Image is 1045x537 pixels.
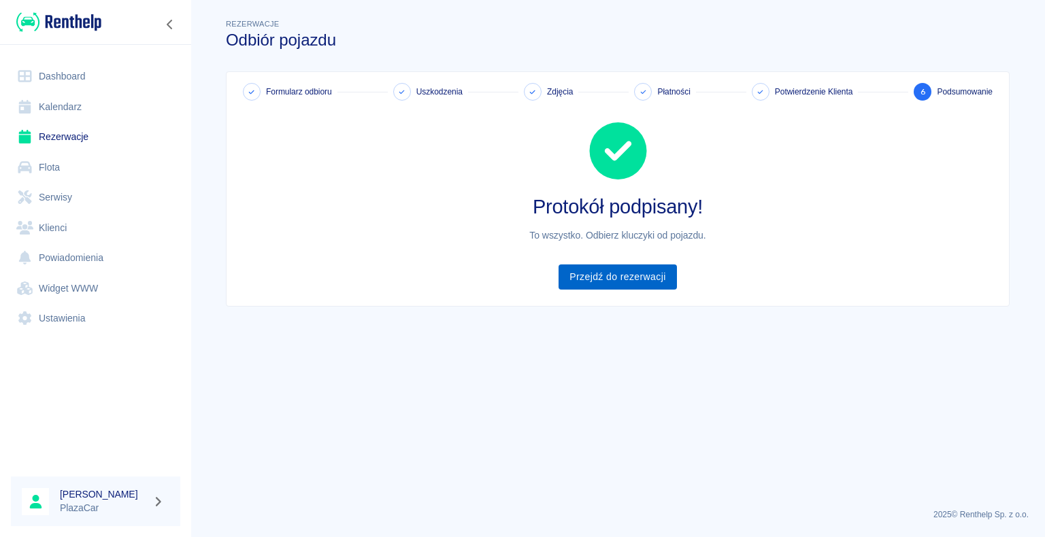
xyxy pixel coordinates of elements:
[11,152,180,183] a: Flota
[937,86,993,98] span: Podsumowanie
[16,11,101,33] img: Renthelp logo
[920,85,925,99] span: 6
[11,303,180,334] a: Ustawienia
[11,243,180,273] a: Powiadomienia
[226,31,1010,50] h3: Odbiór pojazdu
[207,508,1029,521] p: 2025 © Renthelp Sp. z o.o.
[11,11,101,33] a: Renthelp logo
[11,182,180,213] a: Serwisy
[11,213,180,243] a: Klienci
[547,86,573,98] span: Zdjęcia
[237,196,998,218] h2: Protokół podpisany!
[60,487,147,501] h6: [PERSON_NAME]
[160,16,180,33] button: Zwiń nawigację
[226,20,279,28] span: Rezerwacje
[416,86,463,98] span: Uszkodzenia
[60,501,147,515] p: PlazaCar
[266,86,332,98] span: Formularz odbioru
[775,86,853,98] span: Potwierdzenie Klienta
[11,273,180,304] a: Widget WWW
[559,264,676,290] a: Przejdź do rezerwacji
[11,122,180,152] a: Rezerwacje
[11,61,180,92] a: Dashboard
[657,86,690,98] span: Płatności
[237,228,998,243] h6: To wszystko. Odbierz kluczyki od pojazdu.
[11,92,180,122] a: Kalendarz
